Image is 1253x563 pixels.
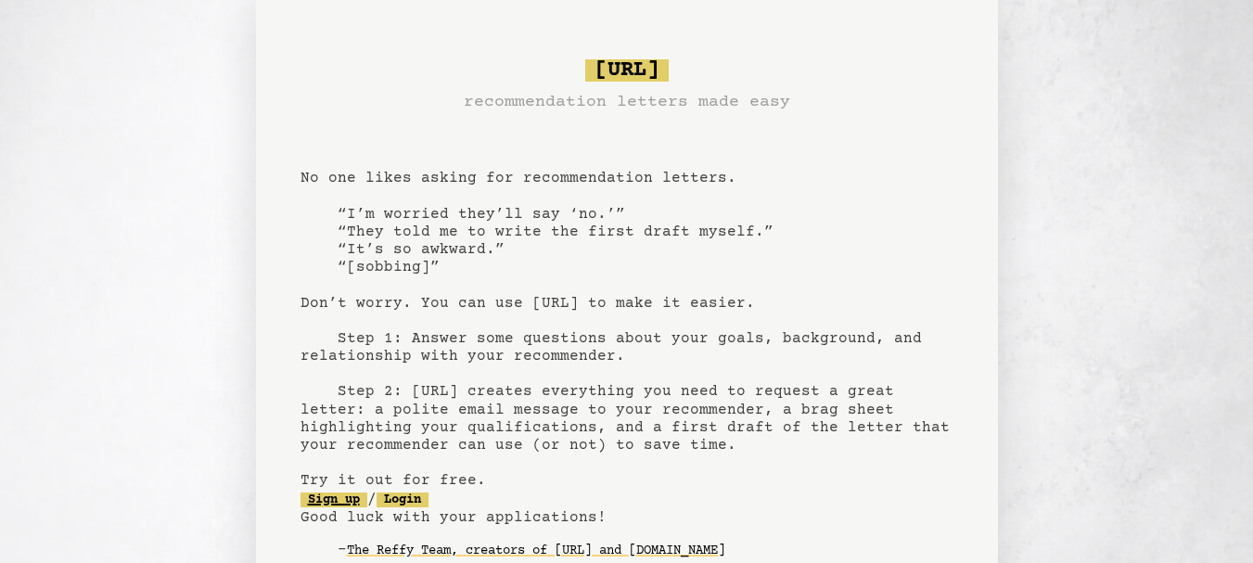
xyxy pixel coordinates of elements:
div: - [338,542,953,560]
span: [URL] [585,59,669,82]
a: Login [377,493,428,507]
a: Sign up [300,493,367,507]
h3: recommendation letters made easy [464,89,790,115]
